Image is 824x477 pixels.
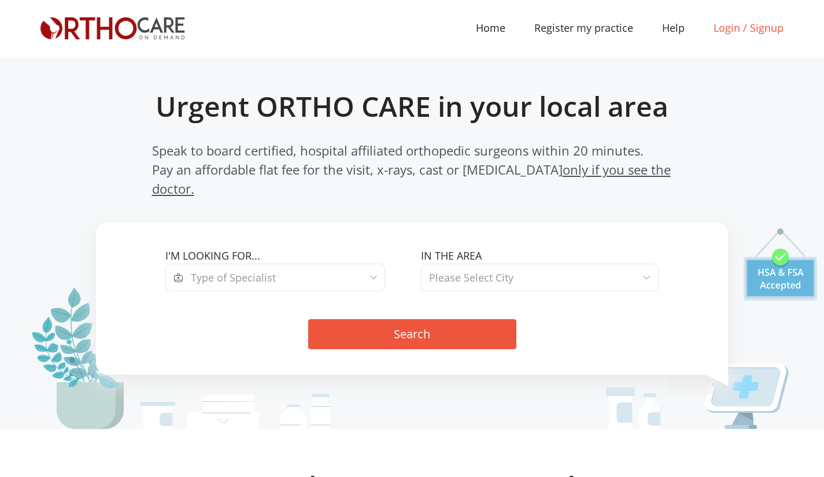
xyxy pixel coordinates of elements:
h1: Urgent ORTHO CARE in your local area [122,90,703,123]
label: In the area [421,248,659,264]
a: Register my practice [520,15,648,41]
span: Speak to board certified, hospital affiliated orthopedic surgeons within 20 minutes. Pay an affor... [152,141,672,198]
a: Help [648,15,699,41]
a: Home [461,15,520,41]
label: I'm looking for... [165,248,403,264]
span: Please Select City [429,271,513,284]
span: Type of Specialist [191,271,276,284]
a: Login / Signup [699,20,798,36]
button: Search [308,319,516,349]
